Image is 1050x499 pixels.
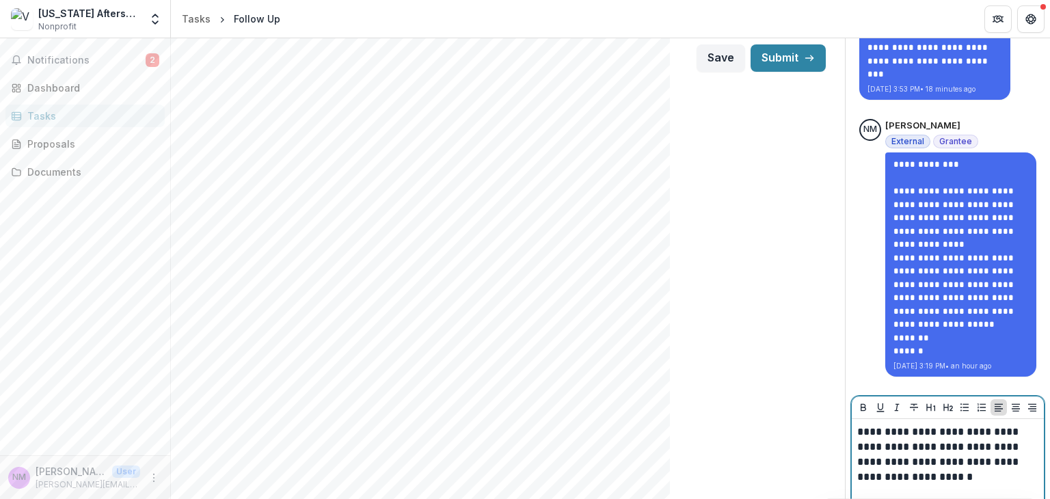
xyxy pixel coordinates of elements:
button: Notifications2 [5,49,165,71]
a: Tasks [176,9,216,29]
button: Align Left [991,399,1007,416]
p: [PERSON_NAME] [36,464,107,478]
p: [DATE] 3:19 PM • an hour ago [893,361,1028,371]
span: Nonprofit [38,21,77,33]
div: [US_STATE] Afterschool [38,6,140,21]
p: [PERSON_NAME] [885,119,960,133]
button: Get Help [1017,5,1045,33]
button: Bullet List [956,399,973,416]
a: Documents [5,161,165,183]
nav: breadcrumb [176,9,286,29]
button: Underline [872,399,889,416]
p: [DATE] 3:53 PM • 18 minutes ago [867,84,1002,94]
button: Italicize [889,399,905,416]
button: Heading 1 [923,399,939,416]
img: Vermont Afterschool [11,8,33,30]
div: Follow Up [234,12,280,26]
p: [PERSON_NAME][EMAIL_ADDRESS][DOMAIN_NAME] [36,478,140,491]
a: Tasks [5,105,165,127]
span: External [891,137,924,146]
p: User [112,466,140,478]
button: Strike [906,399,922,416]
div: Tasks [27,109,154,123]
button: Ordered List [973,399,990,416]
button: More [146,470,162,486]
button: Open entity switcher [146,5,165,33]
div: Nicole Miller [12,473,26,482]
div: Dashboard [27,81,154,95]
div: Documents [27,165,154,179]
button: Align Right [1024,399,1040,416]
span: 2 [146,53,159,67]
div: Nicole Miller [863,125,877,134]
div: Tasks [182,12,211,26]
button: Partners [984,5,1012,33]
span: Grantee [939,137,972,146]
button: Align Center [1008,399,1024,416]
button: Submit [751,44,826,72]
a: Proposals [5,133,165,155]
span: Notifications [27,55,146,66]
button: Bold [855,399,872,416]
a: Dashboard [5,77,165,99]
div: Proposals [27,137,154,151]
button: Heading 2 [940,399,956,416]
button: Save [697,44,745,72]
